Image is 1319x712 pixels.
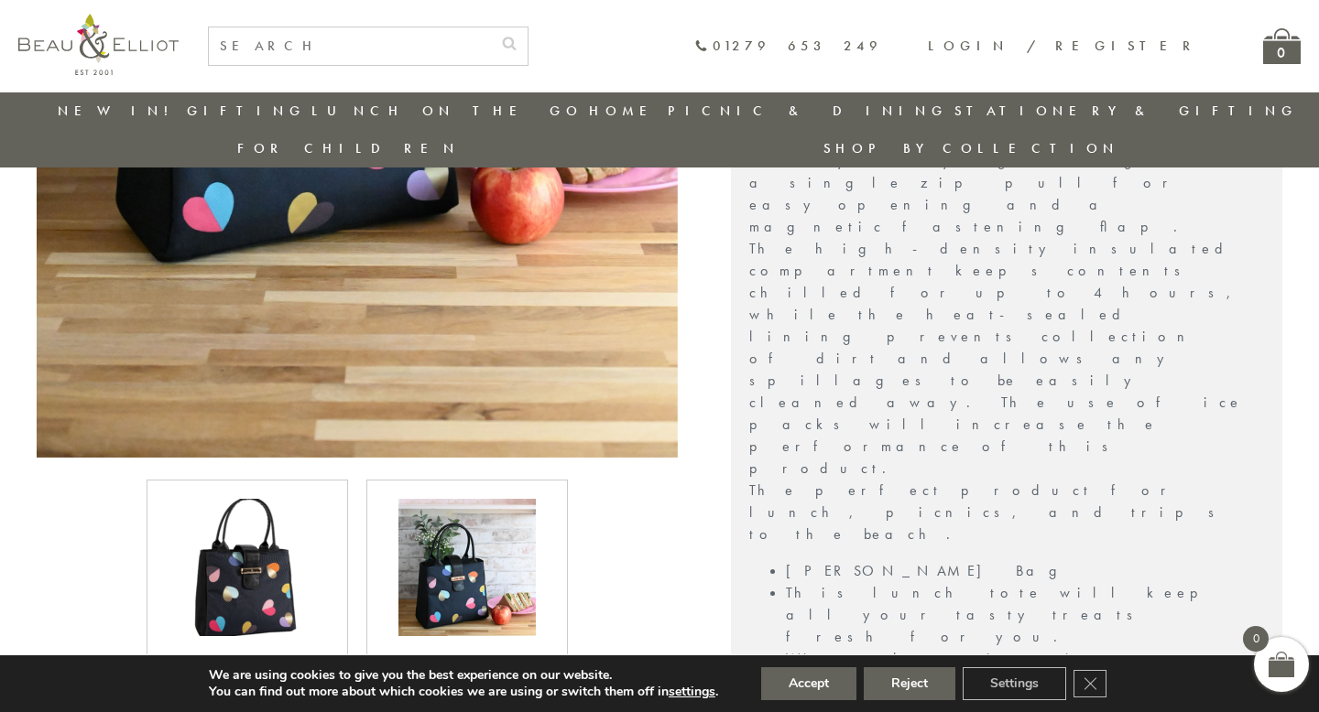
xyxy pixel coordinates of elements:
li: This lunch tote will keep all your tasty treats fresh for you. [786,582,1264,648]
img: logo [18,14,179,75]
a: 01279 653 249 [694,38,882,54]
input: SEARCH [209,27,491,65]
span: 0 [1243,626,1269,652]
a: For Children [237,139,460,157]
li: Wipe clean interior. [786,648,1264,670]
li: [PERSON_NAME] Bag [786,560,1264,582]
a: Stationery & Gifting [954,102,1298,120]
a: Picnic & Dining [668,102,948,120]
a: Login / Register [928,37,1199,55]
img: Emily Heart Insulated Lunch Bag [179,499,316,636]
a: Gifting [187,102,306,120]
a: Shop by collection [823,139,1119,157]
a: Lunch On The Go [311,102,583,120]
p: You can find out more about which cookies we are using or switch them off in . [209,684,718,700]
a: Home [589,102,662,120]
a: New in! [58,102,180,120]
p: We are using cookies to give you the best experience on our website. [209,667,718,684]
button: Settings [963,667,1066,700]
a: 0 [1263,28,1301,64]
button: Accept [761,667,856,700]
button: settings [669,684,715,700]
button: Reject [864,667,955,700]
button: Close GDPR Cookie Banner [1074,670,1106,697]
p: Our [PERSON_NAME] Heart Insulated Lunch Bag features two vegan leather rolled handles for comfort... [749,62,1264,545]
